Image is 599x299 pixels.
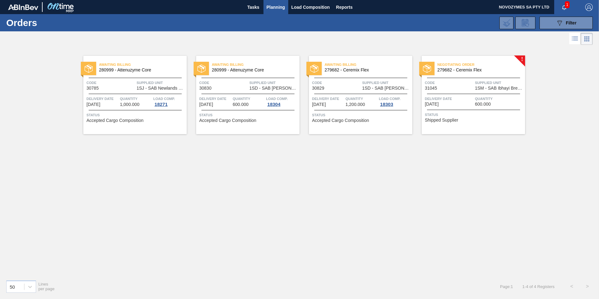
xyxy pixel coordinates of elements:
span: Reports [336,3,353,11]
span: Status [312,112,411,118]
button: Notifications [554,3,574,12]
div: Order Review Request [515,17,535,29]
span: Code [86,80,135,86]
span: 08/25/2025 [199,102,213,107]
a: Load Comp.18303 [379,96,411,107]
span: Load Comp. [153,96,175,102]
button: Filter [539,17,593,29]
span: 08/25/2025 [86,102,100,107]
span: Awaiting Billing [325,61,412,68]
div: 18304 [266,102,282,107]
span: Load Composition [291,3,330,11]
span: Status [425,112,523,118]
span: Quantity [233,96,265,102]
span: Accepted Cargo Composition [199,118,256,123]
img: TNhmsLtSVTkK8tSr43FrP2fwEKptu5GPRR3wAAAABJRU5ErkJggg== [8,4,38,10]
a: statusAwaiting Billing280999 - Attenuzyme CoreCode30830Supplied Unit1SD - SAB [PERSON_NAME]Delive... [187,56,299,134]
img: status [310,65,318,73]
span: 280999 - Attenuzyme Core [99,68,182,72]
span: Supplied Unit [362,80,411,86]
span: 30830 [199,86,211,91]
span: Delivery Date [312,96,344,102]
span: Accepted Cargo Composition [86,118,143,123]
span: Awaiting Billing [99,61,187,68]
span: 30785 [86,86,99,91]
span: Delivery Date [86,96,118,102]
span: Planning [267,3,285,11]
span: 279682 - Ceremix Flex [325,68,407,72]
span: Code [199,80,248,86]
span: 1 [565,1,570,8]
a: Load Comp.18304 [266,96,298,107]
span: 280999 - Attenuzyme Core [212,68,294,72]
h1: Orders [6,19,100,26]
div: Import Order Negotiation [499,17,513,29]
span: Lines per page [39,282,55,291]
img: status [197,65,206,73]
span: 1,200.000 [346,102,365,107]
div: 18303 [379,102,394,107]
span: 279682 - Ceremix Flex [437,68,520,72]
a: statusAwaiting Billing280999 - Attenuzyme CoreCode30785Supplied Unit1SJ - SAB Newlands BreweryDel... [74,56,187,134]
a: statusAwaiting Billing279682 - Ceremix FlexCode30829Supplied Unit1SD - SAB [PERSON_NAME]Delivery ... [299,56,412,134]
span: Supplied Unit [475,80,523,86]
span: Tasks [247,3,260,11]
div: 18271 [153,102,169,107]
span: Status [86,112,185,118]
span: Supplied Unit [249,80,298,86]
span: 1,000.000 [120,102,139,107]
span: 08/27/2025 [425,102,439,107]
img: status [423,65,431,73]
button: < [564,279,580,294]
span: Delivery Date [425,96,473,102]
a: Load Comp.18271 [153,96,185,107]
span: Quantity [120,96,152,102]
span: Code [425,80,473,86]
a: !statusNegotiating Order279682 - Ceremix FlexCode31045Supplied Unit1SM - SAB Ibhayi BreweryDelive... [412,56,525,134]
span: 08/25/2025 [312,102,326,107]
span: Status [199,112,298,118]
img: status [85,65,93,73]
span: Supplied Unit [137,80,185,86]
span: Shipped Supplier [425,118,458,123]
button: > [580,279,595,294]
span: Filter [566,20,576,25]
span: 1 - 4 of 4 Registers [522,284,555,289]
span: Awaiting Billing [212,61,299,68]
span: 1SM - SAB Ibhayi Brewery [475,86,523,91]
span: Load Comp. [266,96,288,102]
span: Quantity [346,96,378,102]
span: Code [312,80,361,86]
span: Negotiating Order [437,61,525,68]
span: Accepted Cargo Composition [312,118,369,123]
span: Page : 1 [500,284,513,289]
div: List Vision [569,33,581,45]
span: 1SD - SAB Rosslyn Brewery [249,86,298,91]
span: Delivery Date [199,96,231,102]
div: Card Vision [581,33,593,45]
span: 1SJ - SAB Newlands Brewery [137,86,185,91]
span: Quantity [475,96,523,102]
span: Load Comp. [379,96,400,102]
img: Logout [585,3,593,11]
div: 50 [10,284,15,289]
span: 600.000 [475,102,491,107]
span: 1SD - SAB Rosslyn Brewery [362,86,411,91]
span: 600.000 [233,102,249,107]
span: 30829 [312,86,324,91]
span: 31045 [425,86,437,91]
